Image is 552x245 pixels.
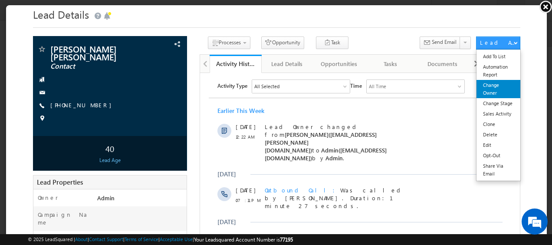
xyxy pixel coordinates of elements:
a: Activity History [204,50,255,68]
span: Was called by [PERSON_NAME]. Duration:1 minute 27 seconds. [65,113,204,136]
div: [DATE] [17,97,46,105]
div: Minimize live chat window [142,4,163,25]
span: 07:11 PM [36,123,62,131]
button: Processes [202,31,244,44]
div: Chat with us now [45,46,146,57]
div: Documents [418,53,455,64]
a: Share Via Email [470,156,514,174]
span: Admin [125,81,143,89]
li: Activity History [204,50,255,67]
div: All Time [169,10,186,17]
span: [PERSON_NAME] [PERSON_NAME] [44,40,139,55]
span: Time [150,7,162,20]
span: Outbound Call [65,113,140,121]
span: 12:22 AM [36,60,62,68]
span: [DATE] [36,113,55,121]
a: Automation Report [470,56,514,75]
span: 77195 [280,236,293,243]
button: Send Email [414,31,454,44]
span: © 2025 LeadSquared | | | | | [28,235,293,244]
li: Member of Lists [463,50,514,67]
label: Campaign Name [32,205,83,221]
span: Admin([EMAIL_ADDRESS][DOMAIN_NAME]) [65,73,187,89]
img: d_60004797649_company_0_60004797649 [15,46,36,57]
span: Contact [44,57,139,66]
span: [DATE] [36,50,55,58]
div: Tasks [366,53,403,64]
a: Documents [411,50,463,68]
span: Lead Owner changed from to by . [65,50,187,89]
span: Admin [91,189,108,196]
span: Processes [213,34,235,40]
span: Lead Details [27,2,83,16]
div: All Selected [52,7,150,20]
div: Lead Details [263,53,299,64]
textarea: Type your message and hit 'Enter' [11,80,158,181]
div: Earlier This Week [17,34,64,42]
label: Owner [32,189,52,196]
span: [PHONE_NUMBER] [44,96,110,105]
span: [PERSON_NAME]([EMAIL_ADDRESS][PERSON_NAME][DOMAIN_NAME]) [65,58,177,81]
a: Opt-Out [470,145,514,156]
div: Lead Actions [474,33,511,41]
a: Opportunities [307,50,359,68]
a: Change Owner [470,75,514,93]
a: Terms of Service [125,236,158,242]
span: Outbound Call [65,161,140,169]
button: Lead Actions [470,31,514,44]
span: [DATE] [36,161,55,169]
div: Marina [GEOGRAPHIC_DATA] [89,230,181,242]
a: Sales Activity [470,103,514,114]
span: Send Email [426,33,450,41]
div: All Selected [54,10,79,17]
a: Edit [470,135,514,145]
span: Was called by [PERSON_NAME]. Duration:46 seconds. [65,161,204,184]
a: Delete [470,124,514,135]
a: Contact Support [89,236,123,242]
span: Your Leadsquared Account Number is [194,236,293,243]
div: Activity History [210,54,249,63]
button: Opportunity [255,31,298,44]
div: 40 [29,135,178,151]
div: Opportunities [314,53,351,64]
a: Clone [470,114,514,124]
a: Change Stage [470,93,514,103]
span: Activity Type [17,7,47,20]
a: Tasks [359,50,411,68]
a: Add To List [470,46,514,56]
a: About [75,236,88,242]
span: Lead Properties [31,172,77,181]
div: [DATE] [17,145,46,153]
a: Lead Details [256,50,307,68]
a: Acceptable Use [160,236,193,242]
span: 11:09 AM [36,171,62,179]
button: Task [310,31,342,44]
div: Lead Age [29,151,178,159]
em: Start Chat [118,188,158,199]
